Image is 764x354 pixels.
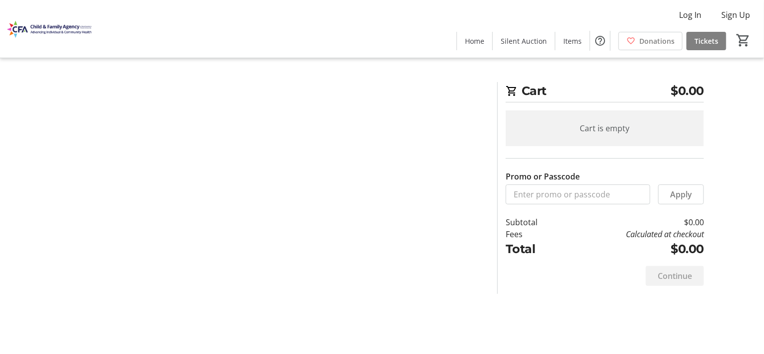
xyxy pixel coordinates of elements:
[506,184,650,204] input: Enter promo or passcode
[506,228,563,240] td: Fees
[493,32,555,50] a: Silent Auction
[563,36,582,46] span: Items
[671,82,704,100] span: $0.00
[563,216,704,228] td: $0.00
[713,7,758,23] button: Sign Up
[618,32,683,50] a: Donations
[563,228,704,240] td: Calculated at checkout
[734,31,752,49] button: Cart
[506,216,563,228] td: Subtotal
[6,4,94,54] img: Child and Family Agency (CFA)'s Logo
[506,110,704,146] div: Cart is empty
[457,32,492,50] a: Home
[687,32,726,50] a: Tickets
[506,240,563,258] td: Total
[694,36,718,46] span: Tickets
[555,32,590,50] a: Items
[563,240,704,258] td: $0.00
[506,171,580,182] label: Promo or Passcode
[671,7,709,23] button: Log In
[506,82,704,102] h2: Cart
[639,36,675,46] span: Donations
[721,9,750,21] span: Sign Up
[465,36,484,46] span: Home
[590,31,610,51] button: Help
[679,9,701,21] span: Log In
[670,188,692,200] span: Apply
[501,36,547,46] span: Silent Auction
[658,184,704,204] button: Apply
